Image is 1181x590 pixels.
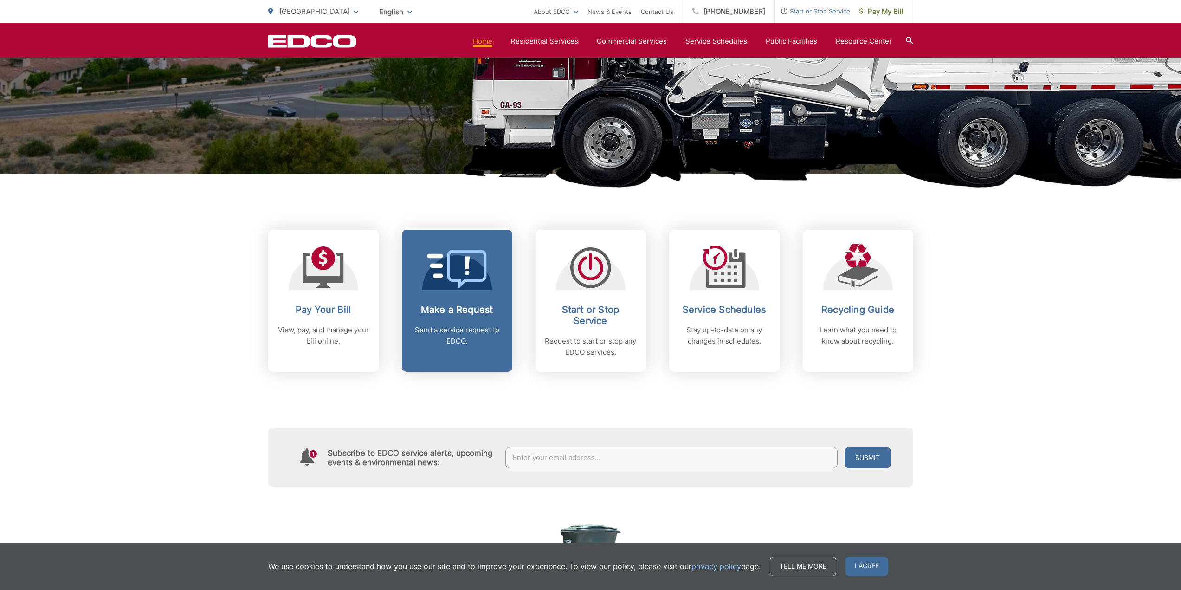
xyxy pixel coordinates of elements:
[845,447,891,468] button: Submit
[278,304,369,315] h2: Pay Your Bill
[678,304,770,315] h2: Service Schedules
[812,304,904,315] h2: Recycling Guide
[669,230,780,372] a: Service Schedules Stay up-to-date on any changes in schedules.
[691,561,741,572] a: privacy policy
[545,304,637,326] h2: Start or Stop Service
[845,557,888,576] span: I agree
[587,6,632,17] a: News & Events
[279,7,350,16] span: [GEOGRAPHIC_DATA]
[766,36,817,47] a: Public Facilities
[812,324,904,347] p: Learn what you need to know about recycling.
[411,304,503,315] h2: Make a Request
[268,561,761,572] p: We use cookies to understand how you use our site and to improve your experience. To view our pol...
[534,6,578,17] a: About EDCO
[545,336,637,358] p: Request to start or stop any EDCO services.
[511,36,578,47] a: Residential Services
[641,6,673,17] a: Contact Us
[411,324,503,347] p: Send a service request to EDCO.
[505,447,838,468] input: Enter your email address...
[770,557,836,576] a: Tell me more
[678,324,770,347] p: Stay up-to-date on any changes in schedules.
[836,36,892,47] a: Resource Center
[402,230,512,372] a: Make a Request Send a service request to EDCO.
[597,36,667,47] a: Commercial Services
[278,324,369,347] p: View, pay, and manage your bill online.
[268,35,356,48] a: EDCD logo. Return to the homepage.
[859,6,903,17] span: Pay My Bill
[328,448,497,467] h4: Subscribe to EDCO service alerts, upcoming events & environmental news:
[685,36,747,47] a: Service Schedules
[473,36,492,47] a: Home
[268,230,379,372] a: Pay Your Bill View, pay, and manage your bill online.
[372,4,419,20] span: English
[803,230,913,372] a: Recycling Guide Learn what you need to know about recycling.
